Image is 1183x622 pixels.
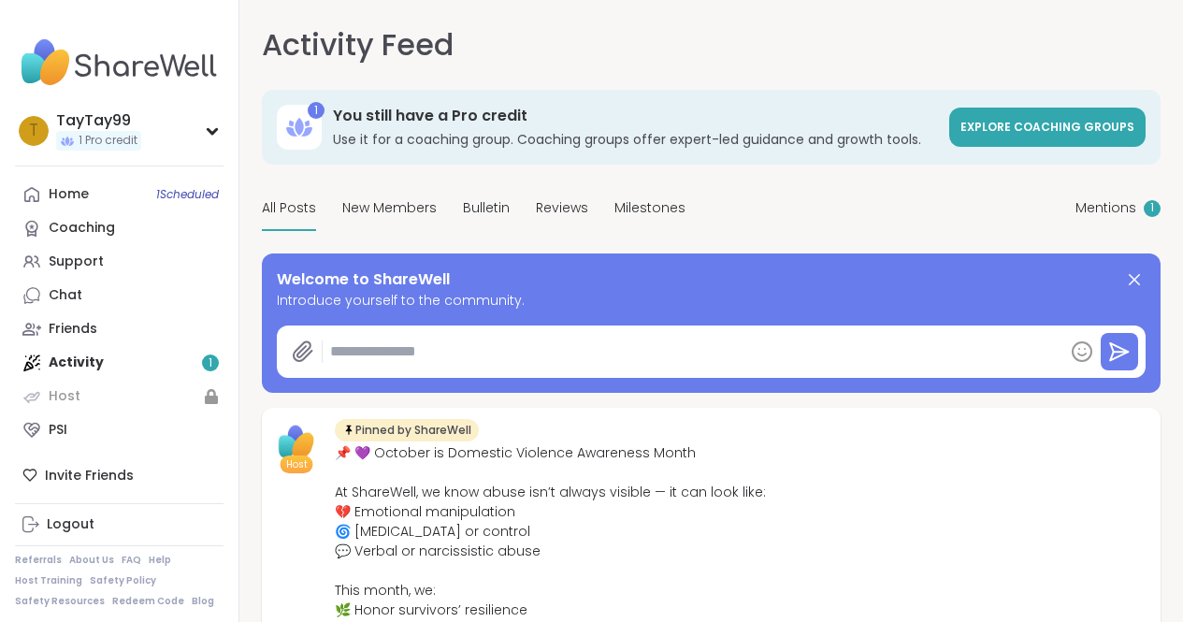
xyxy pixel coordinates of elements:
[15,178,224,211] a: Home1Scheduled
[15,279,224,312] a: Chat
[308,102,325,119] div: 1
[273,419,320,466] img: ShareWell
[960,119,1134,135] span: Explore Coaching Groups
[49,320,97,339] div: Friends
[286,457,308,471] span: Host
[15,574,82,587] a: Host Training
[333,130,938,149] h3: Use it for a coaching group. Coaching groups offer expert-led guidance and growth tools.
[614,198,685,218] span: Milestones
[156,187,219,202] span: 1 Scheduled
[49,286,82,305] div: Chat
[1150,200,1154,216] span: 1
[277,291,1146,311] span: Introduce yourself to the community.
[49,185,89,204] div: Home
[1075,198,1136,218] span: Mentions
[79,133,137,149] span: 1 Pro credit
[333,106,938,126] h3: You still have a Pro credit
[949,108,1146,147] a: Explore Coaching Groups
[56,110,141,131] div: TayTay99
[536,198,588,218] span: Reviews
[149,554,171,567] a: Help
[342,198,437,218] span: New Members
[15,413,224,447] a: PSI
[463,198,510,218] span: Bulletin
[29,119,38,143] span: T
[49,421,67,440] div: PSI
[112,595,184,608] a: Redeem Code
[15,458,224,492] div: Invite Friends
[69,554,114,567] a: About Us
[49,253,104,271] div: Support
[192,595,214,608] a: Blog
[15,508,224,542] a: Logout
[335,419,479,441] div: Pinned by ShareWell
[15,380,224,413] a: Host
[15,595,105,608] a: Safety Resources
[49,387,80,406] div: Host
[90,574,156,587] a: Safety Policy
[15,312,224,346] a: Friends
[15,211,224,245] a: Coaching
[122,554,141,567] a: FAQ
[15,245,224,279] a: Support
[262,198,316,218] span: All Posts
[49,219,115,238] div: Coaching
[47,515,94,534] div: Logout
[277,268,450,291] span: Welcome to ShareWell
[15,30,224,95] img: ShareWell Nav Logo
[15,554,62,567] a: Referrals
[262,22,454,67] h1: Activity Feed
